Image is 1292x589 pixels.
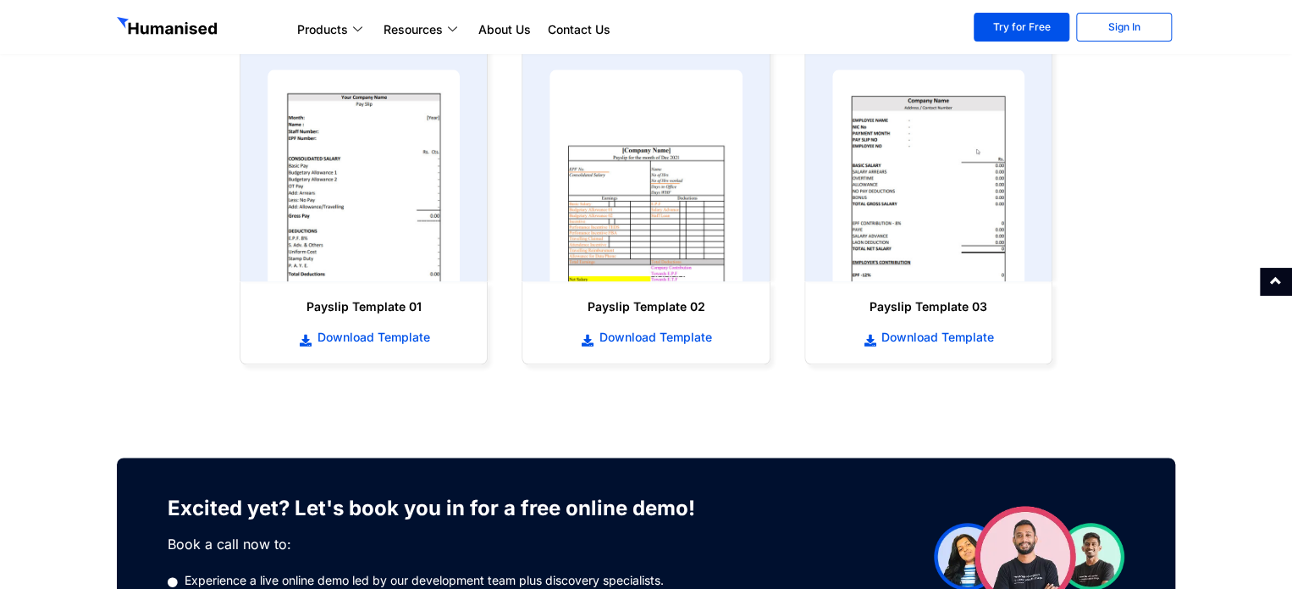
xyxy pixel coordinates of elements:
[549,69,742,281] img: payslip template
[822,328,1035,347] a: Download Template
[1076,13,1172,42] a: Sign In
[877,329,994,346] span: Download Template
[539,328,752,347] a: Download Template
[539,298,752,315] h6: Payslip Template 02
[268,69,460,281] img: payslip template
[289,19,375,40] a: Products
[168,534,722,554] p: Book a call now to:
[822,298,1035,315] h6: Payslip Template 03
[539,19,619,40] a: Contact Us
[257,298,470,315] h6: Payslip Template 01
[375,19,470,40] a: Resources
[257,328,470,347] a: Download Template
[117,17,220,39] img: GetHumanised Logo
[832,69,1024,281] img: payslip template
[595,329,712,346] span: Download Template
[470,19,539,40] a: About Us
[312,329,429,346] span: Download Template
[168,492,722,525] h3: Excited yet? Let's book you in for a free online demo!
[974,13,1069,42] a: Try for Free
